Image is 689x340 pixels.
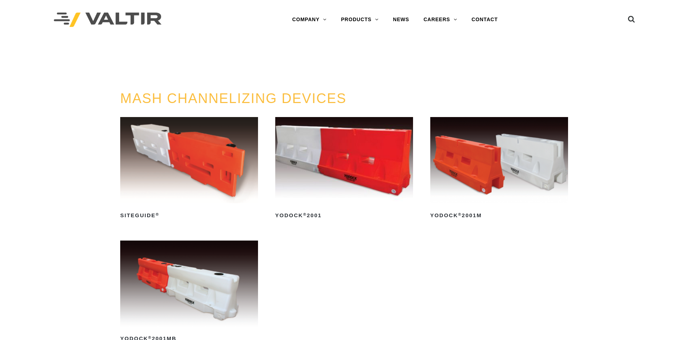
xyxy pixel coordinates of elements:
img: Valtir [54,13,161,27]
sup: ® [303,212,307,216]
a: PRODUCTS [334,13,386,27]
h2: Yodock 2001M [430,210,568,221]
a: SiteGuide® [120,117,258,221]
a: NEWS [386,13,416,27]
a: COMPANY [285,13,334,27]
a: CONTACT [464,13,505,27]
a: CAREERS [416,13,464,27]
a: Yodock®2001M [430,117,568,221]
h2: Yodock 2001 [275,210,413,221]
sup: ® [156,212,159,216]
sup: ® [458,212,462,216]
img: Yodock 2001 Water Filled Barrier and Barricade [275,117,413,203]
a: Yodock®2001 [275,117,413,221]
h2: SiteGuide [120,210,258,221]
a: MASH CHANNELIZING DEVICES [120,91,347,106]
sup: ® [148,335,152,340]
